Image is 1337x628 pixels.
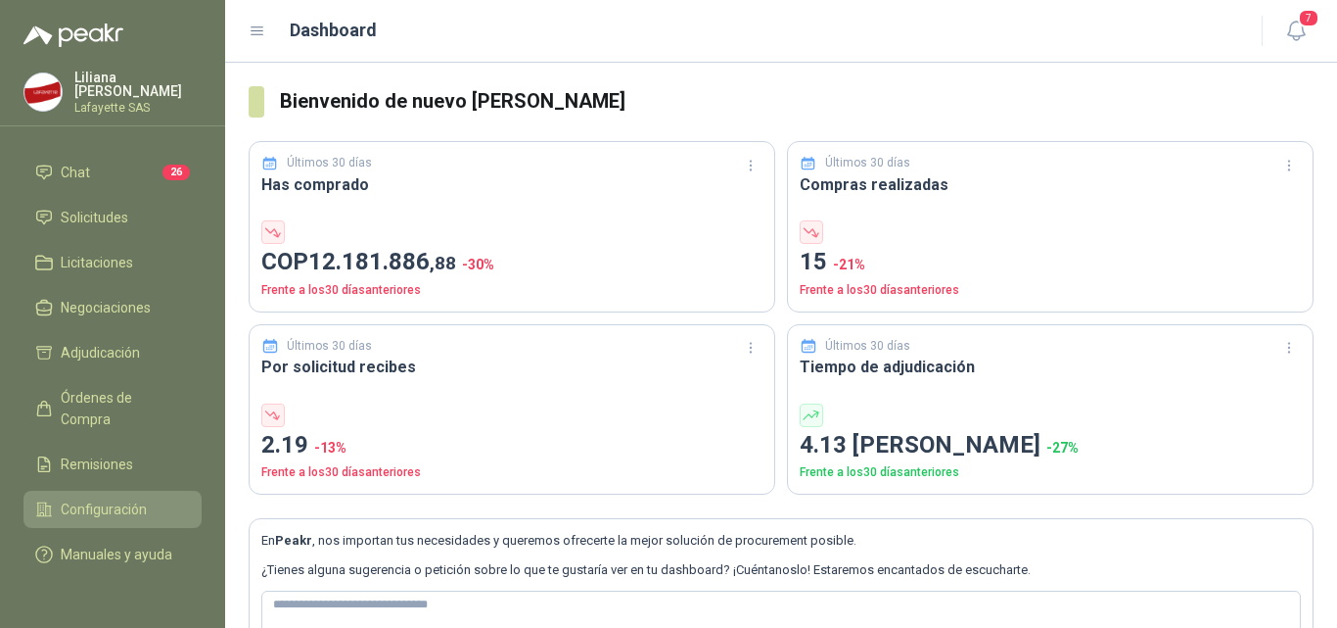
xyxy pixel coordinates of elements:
[61,342,140,363] span: Adjudicación
[23,289,202,326] a: Negociaciones
[23,24,123,47] img: Logo peakr
[261,281,762,300] p: Frente a los 30 días anteriores
[462,257,494,272] span: -30 %
[800,244,1301,281] p: 15
[61,499,147,520] span: Configuración
[61,162,90,183] span: Chat
[833,257,865,272] span: -21 %
[280,86,1314,117] h3: Bienvenido de nuevo [PERSON_NAME]
[1298,9,1319,27] span: 7
[308,248,456,275] span: 12.181.886
[61,544,172,565] span: Manuales y ayuda
[23,446,202,483] a: Remisiones
[261,355,762,379] h3: Por solicitud recibes
[1278,14,1314,49] button: 7
[275,533,312,548] b: Peakr
[74,102,202,114] p: Lafayette SAS
[1046,440,1079,456] span: -27 %
[800,172,1301,197] h3: Compras realizadas
[162,165,190,180] span: 26
[800,355,1301,379] h3: Tiempo de adjudicación
[23,536,202,573] a: Manuales y ayuda
[61,207,128,228] span: Solicitudes
[261,531,1301,551] p: En , nos importan tus necesidades y queremos ofrecerte la mejor solución de procurement posible.
[61,454,133,475] span: Remisiones
[261,244,762,281] p: COP
[23,334,202,371] a: Adjudicación
[430,252,456,274] span: ,88
[825,154,910,172] p: Últimos 30 días
[23,379,202,438] a: Órdenes de Compra
[261,427,762,464] p: 2.19
[23,491,202,528] a: Configuración
[61,252,133,273] span: Licitaciones
[800,281,1301,300] p: Frente a los 30 días anteriores
[61,387,183,430] span: Órdenes de Compra
[23,244,202,281] a: Licitaciones
[23,154,202,191] a: Chat26
[261,172,762,197] h3: Has comprado
[290,17,377,44] h1: Dashboard
[287,337,372,356] p: Últimos 30 días
[825,337,910,356] p: Últimos 30 días
[261,463,762,482] p: Frente a los 30 días anteriores
[314,440,346,456] span: -13 %
[800,463,1301,482] p: Frente a los 30 días anteriores
[61,297,151,318] span: Negociaciones
[23,199,202,236] a: Solicitudes
[24,73,62,111] img: Company Logo
[287,154,372,172] p: Últimos 30 días
[261,560,1301,580] p: ¿Tienes alguna sugerencia o petición sobre lo que te gustaría ver en tu dashboard? ¡Cuéntanoslo! ...
[800,427,1301,464] p: 4.13 [PERSON_NAME]
[74,71,202,98] p: Liliana [PERSON_NAME]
